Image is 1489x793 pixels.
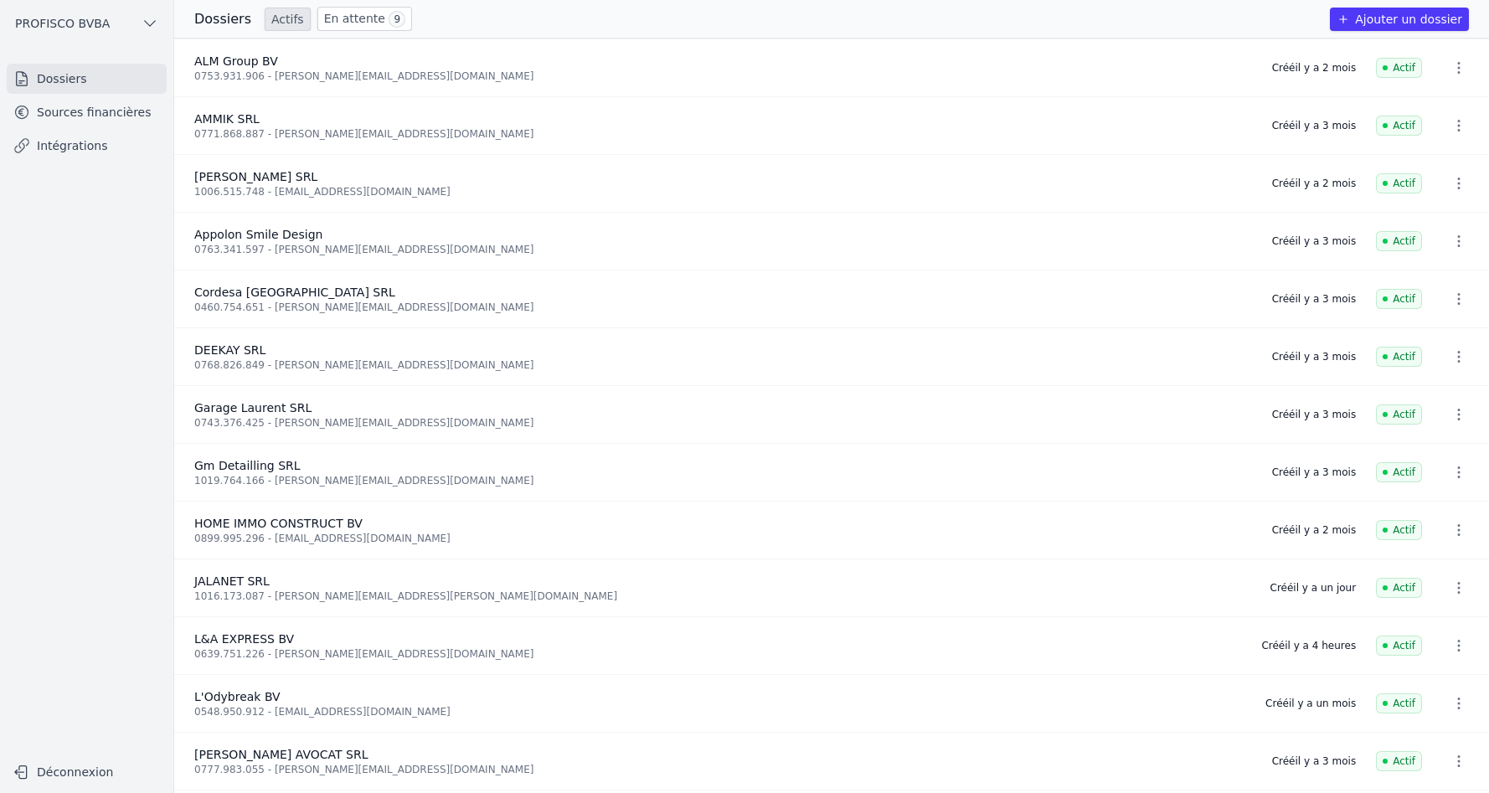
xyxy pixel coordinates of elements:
span: Actif [1376,173,1422,193]
span: Actif [1376,462,1422,482]
a: Actifs [265,8,311,31]
span: Actif [1376,693,1422,713]
div: 0639.751.226 - [PERSON_NAME][EMAIL_ADDRESS][DOMAIN_NAME] [194,647,1241,661]
div: Créé il y a 4 heures [1261,639,1356,652]
span: Actif [1376,520,1422,540]
a: Dossiers [7,64,167,94]
div: 0460.754.651 - [PERSON_NAME][EMAIL_ADDRESS][DOMAIN_NAME] [194,301,1252,314]
div: Créé il y a un jour [1270,581,1357,595]
span: 9 [389,11,405,28]
span: DEEKAY SRL [194,343,265,357]
a: Intégrations [7,131,167,161]
div: Créé il y a 2 mois [1272,177,1356,190]
div: 1006.515.748 - [EMAIL_ADDRESS][DOMAIN_NAME] [194,185,1252,198]
span: JALANET SRL [194,574,270,588]
div: Créé il y a 3 mois [1272,350,1356,363]
span: HOME IMMO CONSTRUCT BV [194,517,363,530]
div: Créé il y a 2 mois [1272,523,1356,537]
span: ALM Group BV [194,54,278,68]
span: Cordesa [GEOGRAPHIC_DATA] SRL [194,286,395,299]
span: Actif [1376,116,1422,136]
div: 1016.173.087 - [PERSON_NAME][EMAIL_ADDRESS][PERSON_NAME][DOMAIN_NAME] [194,590,1250,603]
span: Actif [1376,636,1422,656]
span: AMMIK SRL [194,112,260,126]
span: Actif [1376,578,1422,598]
span: L'Odybreak BV [194,690,281,703]
div: Créé il y a 3 mois [1272,466,1356,479]
div: Créé il y a 3 mois [1272,234,1356,248]
span: Actif [1376,58,1422,78]
div: 1019.764.166 - [PERSON_NAME][EMAIL_ADDRESS][DOMAIN_NAME] [194,474,1252,487]
span: Actif [1376,404,1422,425]
div: Créé il y a un mois [1265,697,1356,710]
div: Créé il y a 3 mois [1272,292,1356,306]
div: Créé il y a 3 mois [1272,408,1356,421]
div: 0768.826.849 - [PERSON_NAME][EMAIL_ADDRESS][DOMAIN_NAME] [194,358,1252,372]
span: PROFISCO BVBA [15,15,110,32]
div: 0753.931.906 - [PERSON_NAME][EMAIL_ADDRESS][DOMAIN_NAME] [194,70,1252,83]
span: Actif [1376,347,1422,367]
button: Ajouter un dossier [1330,8,1469,31]
span: Actif [1376,751,1422,771]
button: Déconnexion [7,759,167,785]
div: 0899.995.296 - [EMAIL_ADDRESS][DOMAIN_NAME] [194,532,1252,545]
a: En attente 9 [317,7,412,31]
div: Créé il y a 3 mois [1272,754,1356,768]
span: Actif [1376,289,1422,309]
button: PROFISCO BVBA [7,10,167,37]
span: Actif [1376,231,1422,251]
div: Créé il y a 2 mois [1272,61,1356,75]
div: 0777.983.055 - [PERSON_NAME][EMAIL_ADDRESS][DOMAIN_NAME] [194,763,1252,776]
div: 0763.341.597 - [PERSON_NAME][EMAIL_ADDRESS][DOMAIN_NAME] [194,243,1252,256]
span: [PERSON_NAME] SRL [194,170,317,183]
div: Créé il y a 3 mois [1272,119,1356,132]
span: L&A EXPRESS BV [194,632,294,646]
span: Appolon Smile Design [194,228,322,241]
a: Sources financières [7,97,167,127]
h3: Dossiers [194,9,251,29]
span: Gm Detailling SRL [194,459,301,472]
div: 0771.868.887 - [PERSON_NAME][EMAIL_ADDRESS][DOMAIN_NAME] [194,127,1252,141]
div: 0743.376.425 - [PERSON_NAME][EMAIL_ADDRESS][DOMAIN_NAME] [194,416,1252,430]
span: Garage Laurent SRL [194,401,312,415]
span: [PERSON_NAME] AVOCAT SRL [194,748,368,761]
div: 0548.950.912 - [EMAIL_ADDRESS][DOMAIN_NAME] [194,705,1245,718]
